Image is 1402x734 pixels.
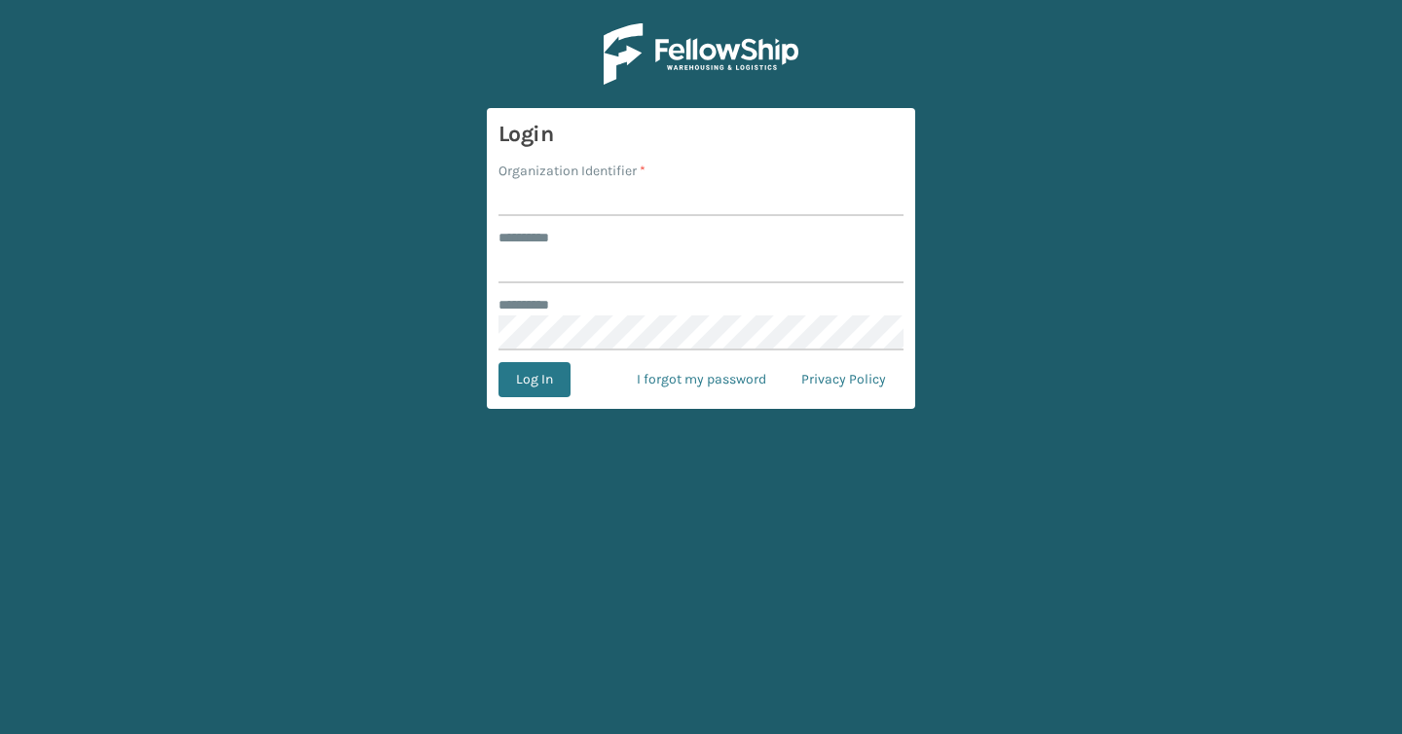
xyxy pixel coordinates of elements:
[498,161,646,181] label: Organization Identifier
[619,362,784,397] a: I forgot my password
[784,362,904,397] a: Privacy Policy
[498,120,904,149] h3: Login
[604,23,798,85] img: Logo
[498,362,571,397] button: Log In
